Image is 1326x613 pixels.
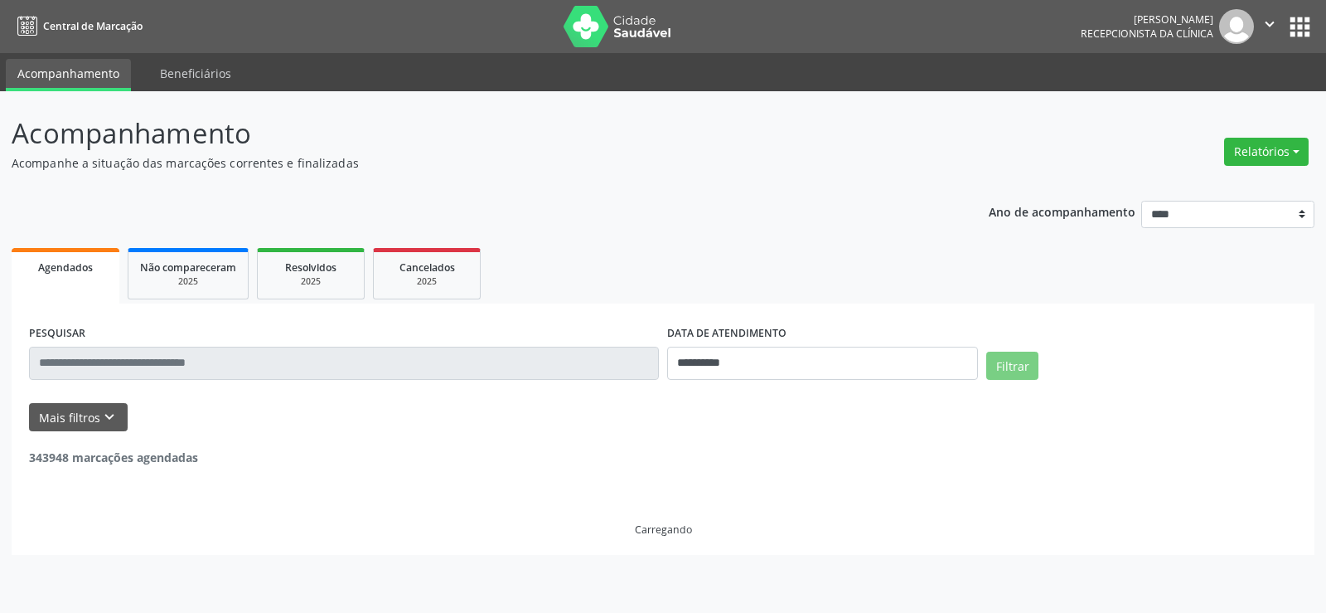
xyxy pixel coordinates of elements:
div: 2025 [140,275,236,288]
a: Beneficiários [148,59,243,88]
button:  [1254,9,1285,44]
i:  [1261,15,1279,33]
a: Central de Marcação [12,12,143,40]
strong: 343948 marcações agendadas [29,450,198,465]
label: PESQUISAR [29,321,85,347]
span: Cancelados [399,260,455,275]
div: 2025 [269,275,352,288]
button: apps [1285,12,1314,41]
img: img [1219,9,1254,44]
button: Mais filtroskeyboard_arrow_down [29,403,128,432]
div: Carregando [635,523,692,537]
a: Acompanhamento [6,59,131,91]
span: Não compareceram [140,260,236,275]
button: Relatórios [1224,138,1309,166]
div: 2025 [385,275,468,288]
button: Filtrar [986,352,1038,380]
p: Acompanhe a situação das marcações correntes e finalizadas [12,154,923,172]
span: Agendados [38,260,93,275]
span: Central de Marcação [43,19,143,33]
i: keyboard_arrow_down [100,408,119,426]
p: Ano de acompanhamento [989,201,1135,221]
label: DATA DE ATENDIMENTO [667,321,786,347]
span: Resolvidos [285,260,336,275]
div: [PERSON_NAME] [1081,12,1213,27]
span: Recepcionista da clínica [1081,27,1213,41]
p: Acompanhamento [12,113,923,154]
